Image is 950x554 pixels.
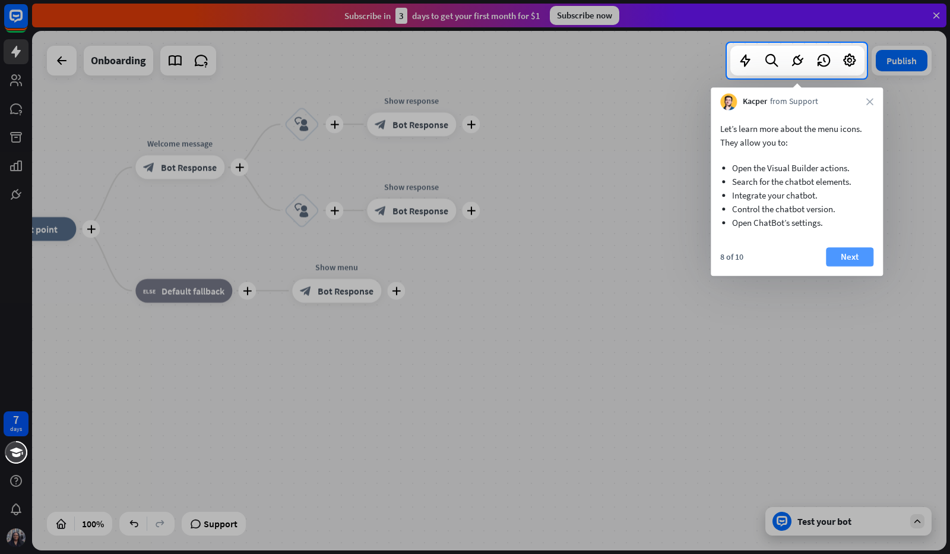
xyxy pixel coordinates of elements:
button: Next [826,247,873,266]
li: Control the chatbot version. [732,202,862,216]
li: Integrate your chatbot. [732,188,862,202]
i: close [866,98,873,105]
li: Open the Visual Builder actions. [732,161,862,175]
span: from Support [770,96,818,108]
div: 8 of 10 [720,251,743,262]
p: Let’s learn more about the menu icons. They allow you to: [720,122,873,149]
li: Search for the chatbot elements. [732,175,862,188]
span: Kacper [743,96,767,108]
li: Open ChatBot’s settings. [732,216,862,229]
button: Open LiveChat chat widget [9,5,45,40]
